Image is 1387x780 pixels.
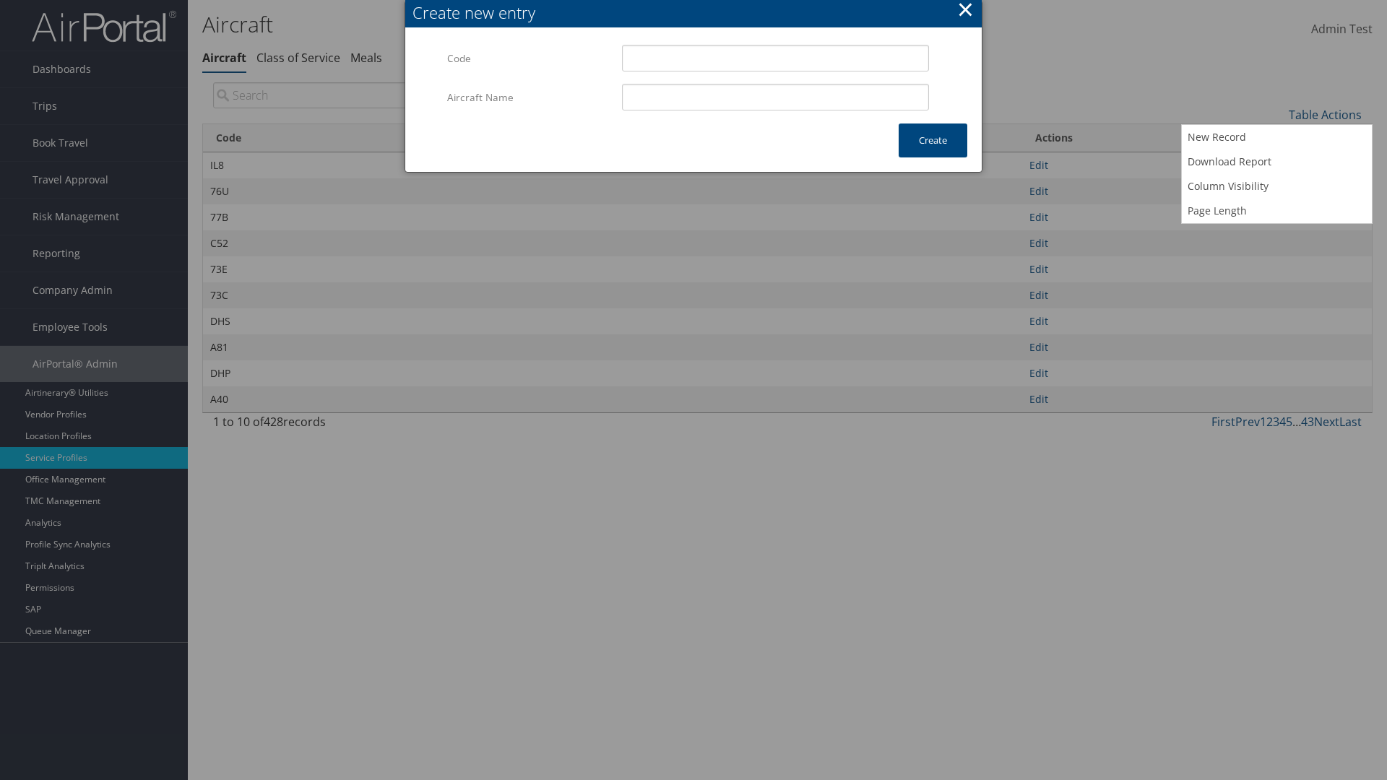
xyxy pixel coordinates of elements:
[447,45,611,72] label: Code
[1182,174,1372,199] a: Column Visibility
[447,84,611,111] label: Aircraft Name
[899,123,967,157] button: Create
[1182,125,1372,149] a: New Record
[1182,149,1372,174] a: Download Report
[412,1,982,24] div: Create new entry
[1182,199,1372,223] a: Page Length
